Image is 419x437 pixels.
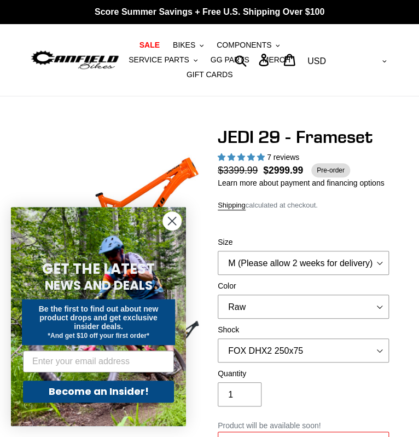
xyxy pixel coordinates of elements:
[211,38,285,53] button: COMPONENTS
[218,280,389,292] label: Color
[42,259,155,279] span: GET THE LATEST
[23,381,174,403] button: Become an Insider!
[162,211,182,231] button: Close dialog
[205,53,255,67] a: GG PARTS
[218,179,384,187] a: Learn more about payment and financing options
[218,368,389,380] label: Quantity
[218,324,389,336] label: Shock
[218,153,267,162] span: 5.00 stars
[30,49,120,71] img: Canfield Bikes
[48,332,149,340] span: *And get $10 off your first order*
[217,41,271,50] span: COMPONENTS
[218,237,389,248] label: Size
[218,201,246,210] a: Shipping
[123,53,202,67] button: SERVICE PARTS
[218,200,389,211] div: calculated at checkout.
[218,127,389,147] h1: JEDI 29 - Frameset
[267,153,299,162] span: 7 reviews
[187,70,233,79] span: GIFT CARDS
[134,38,165,53] a: SALE
[173,41,195,50] span: BIKES
[23,350,174,372] input: Enter your email address
[181,67,238,82] a: GIFT CARDS
[39,304,159,331] span: Be the first to find out about new product drops and get exclusive insider deals.
[139,41,160,50] span: SALE
[45,277,153,294] span: NEWS AND DEALS
[218,163,263,177] span: $3399.99
[129,55,189,65] span: SERVICE PARTS
[311,163,350,177] span: Pre-order
[218,420,389,432] p: Product will be available soon!
[211,55,249,65] span: GG PARTS
[263,163,303,177] span: $2999.99
[167,38,209,53] button: BIKES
